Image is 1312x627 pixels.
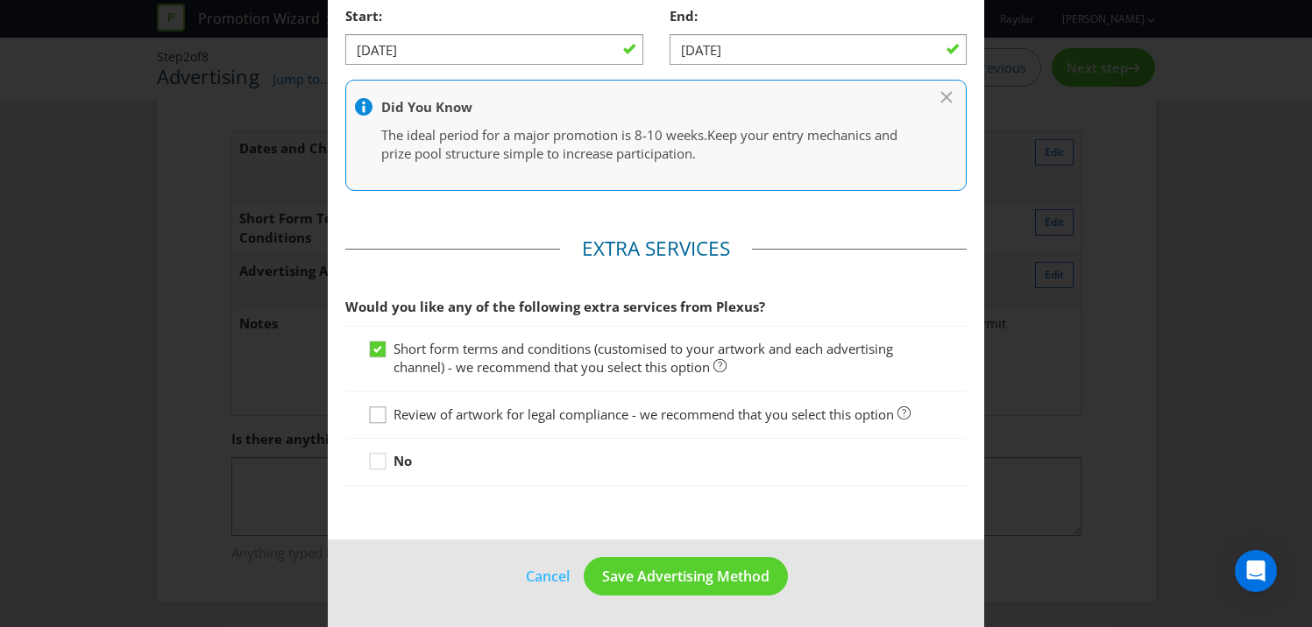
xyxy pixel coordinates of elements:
[1235,550,1277,592] div: Open Intercom Messenger
[381,126,707,144] span: The ideal period for a major promotion is 8-10 weeks.
[560,235,752,263] legend: Extra Services
[381,126,897,162] span: Keep your entry mechanics and prize pool structure simple to increase participation.
[345,34,642,65] input: DD/MM/YY
[525,566,571,588] a: Cancel
[602,567,769,586] span: Save Advertising Method
[670,34,967,65] input: DD/MM/YY
[584,557,788,596] button: Save Advertising Method
[394,405,894,423] span: Review of artwork for legal compliance - we recommend that you select this option
[394,452,412,469] strong: No
[345,298,765,315] span: Would you like any of the following extra services from Plexus?
[394,340,893,376] span: Short form terms and conditions (customised to your artwork and each advertising channel) - we re...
